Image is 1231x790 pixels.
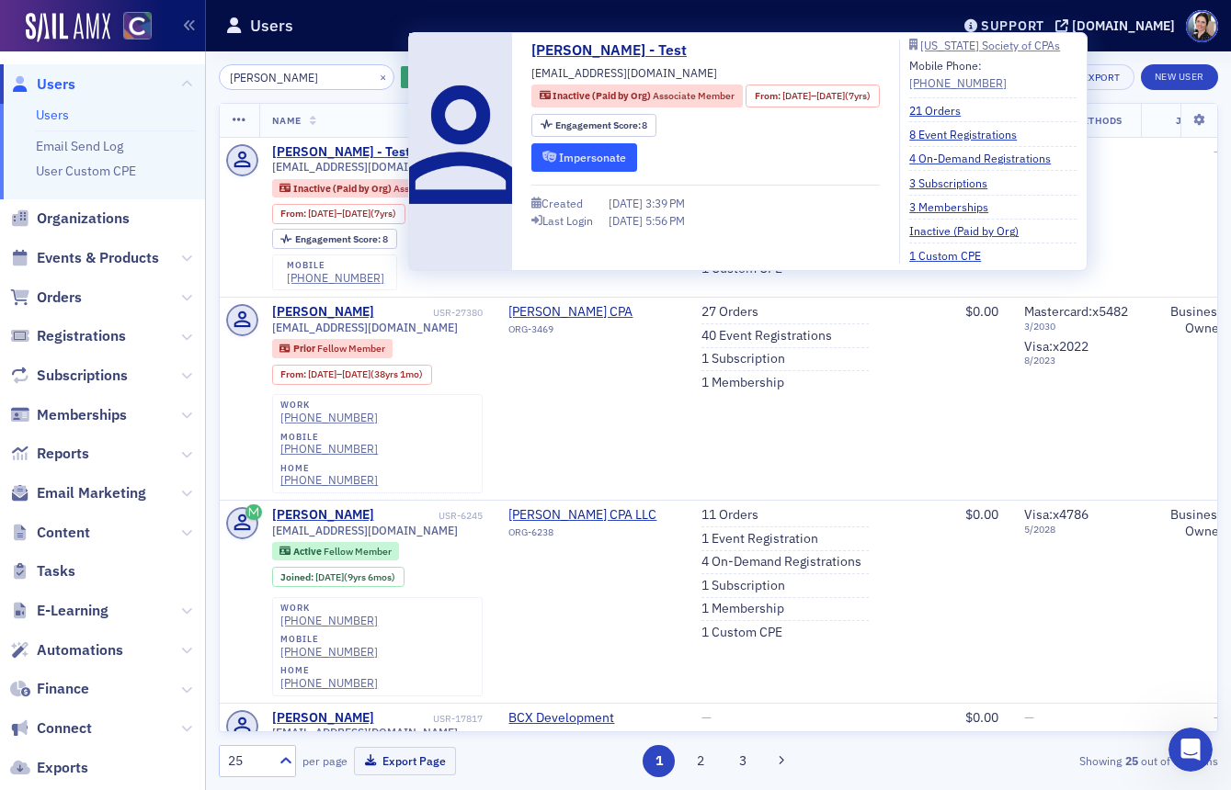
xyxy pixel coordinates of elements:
span: From : [280,368,308,380]
div: (9yrs 6mos) [315,571,395,583]
span: [DATE] [342,367,370,380]
a: Email Marketing [10,483,146,503]
a: Exports [10,758,88,778]
div: We typically reply in under 15 minutes [38,356,307,376]
button: Search for help [27,486,341,523]
a: [PHONE_NUMBER] [280,614,378,627]
span: Automations [37,640,123,660]
div: Engagement Score: 8 [272,229,397,249]
a: SailAMX [26,13,110,42]
a: 11 Orders [701,507,758,524]
span: Organizations [37,209,130,229]
span: — [1024,709,1034,726]
div: [PHONE_NUMBER] [280,442,378,456]
span: Connect [37,718,92,739]
a: 1 Subscription [701,578,785,594]
span: Exports [37,758,88,778]
div: Recent messageProfile image for AidanHi [PERSON_NAME]. All good! These are the notes I created fo... [18,216,349,312]
span: From : [280,208,308,220]
span: 5:56 PM [645,213,685,228]
div: Active: Active: Fellow Member [272,542,400,560]
div: 25 [228,751,268,771]
div: Profile image for AidanHi [PERSON_NAME]. All good! These are the notes I created for myself from ... [19,243,348,311]
div: Redirect an Event to a 3rd Party URL [38,537,308,557]
div: Engagement Score: 8 [531,114,656,137]
input: Search… [219,64,394,90]
img: Profile image for Luke [232,29,268,66]
a: 1 Custom CPE [701,625,782,641]
div: work [280,603,378,614]
span: Job Type [1176,114,1224,127]
a: 3 Subscriptions [909,175,1001,191]
a: Automations [10,640,123,660]
div: From: 2018-07-05 00:00:00 [746,85,879,107]
span: Messages [107,619,170,632]
div: – (7yrs) [782,89,871,104]
a: [PHONE_NUMBER] [280,411,378,424]
a: Prior Fellow Member [279,343,384,355]
span: [EMAIL_ADDRESS][DOMAIN_NAME] [272,160,458,174]
a: [PHONE_NUMBER] [280,473,378,487]
span: Content [37,523,90,543]
span: Registrations [37,326,126,346]
span: E-Learning [37,601,108,621]
a: [PERSON_NAME] [272,304,374,321]
span: Fellow Member [324,545,392,558]
div: [PHONE_NUMBER] [909,74,1007,91]
a: Registrations [10,326,126,346]
span: [EMAIL_ADDRESS][DOMAIN_NAME] [272,726,458,739]
span: Mastercard : x5482 [1024,303,1128,320]
div: From: 2018-07-05 00:00:00 [272,204,405,224]
p: Hi [PERSON_NAME] [37,130,331,162]
span: [DATE] [342,207,370,220]
div: From: 1985-03-22 00:00:00 [272,365,432,385]
img: logo [37,35,115,64]
div: USR-6245 [377,510,483,522]
a: 1 Subscription [701,351,785,367]
a: 21 Orders [909,102,975,118]
div: Joined: 2016-02-15 00:00:00 [272,567,405,587]
div: home [280,463,378,474]
span: [DATE] [609,196,645,210]
a: User Custom CPE [36,163,136,179]
span: Updated [DATE] 14:51 EDT [74,437,248,452]
a: Reports [10,444,89,464]
a: [PERSON_NAME] [272,710,374,727]
a: View Homepage [110,12,152,43]
a: Organizations [10,209,130,229]
span: — [701,709,712,726]
div: – (7yrs) [308,208,396,220]
a: Active Fellow Member [279,546,391,558]
div: mobile [280,432,378,443]
div: [PERSON_NAME] [272,507,374,524]
div: 8 [295,234,388,244]
span: Joined : [280,571,315,583]
div: Status: All Systems OperationalUpdated [DATE] 14:51 EDT [19,401,348,469]
div: home [280,665,378,676]
img: SailAMX [123,12,152,40]
span: Subscriptions [37,366,128,386]
button: × [375,68,392,85]
span: Reports [37,444,89,464]
div: work [280,400,378,411]
button: Export Page [354,747,456,775]
span: From : [755,89,782,104]
span: $0.00 [965,709,998,726]
a: Inactive (Paid by Org) [909,222,1032,239]
span: 5 / 2028 [1024,524,1128,536]
div: Export [1083,73,1121,83]
span: Active [293,545,324,558]
div: Status: All Systems Operational [74,416,330,435]
span: BCX Development [508,710,676,727]
a: 27 Orders [701,304,758,321]
a: 8 Event Registrations [909,126,1031,142]
div: Inactive (Paid by Org): Inactive (Paid by Org): Associate Member [531,85,743,107]
span: [EMAIL_ADDRESS][DOMAIN_NAME] [531,64,717,81]
div: [PHONE_NUMBER] [280,645,378,659]
span: $0.00 [965,506,998,523]
span: Visa : x4786 [1024,506,1089,523]
span: Pamela Tremblay CPA LLC [508,507,676,524]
